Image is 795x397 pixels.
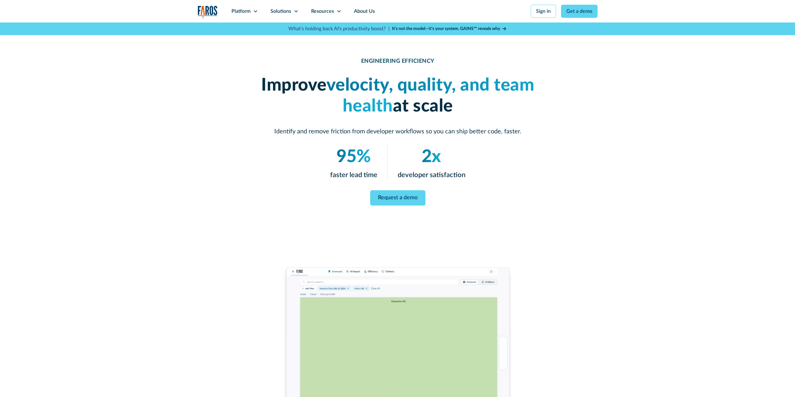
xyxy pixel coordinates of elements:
[288,25,390,32] p: What's holding back AI's productivity boost? |
[392,27,500,31] strong: It’s not the model—it’s your system. GAINS™ reveals why
[531,5,556,18] a: Sign in
[231,7,251,15] div: Platform
[561,5,598,18] a: Get a demo
[248,127,548,136] p: Identify and remove friction from developer workflows so you can ship better code, faster.
[336,148,371,166] em: 95%
[392,26,507,32] a: It’s not the model—it’s your system. GAINS™ reveals why
[422,148,441,166] em: 2x
[361,58,434,65] div: ENGINEERING EFFICIENCY
[311,7,334,15] div: Resources
[271,7,291,15] div: Solutions
[397,170,465,180] p: developer satisfaction
[198,6,218,18] a: home
[326,77,534,115] em: velocity, quality, and team health
[370,190,425,206] a: Request a demo
[248,75,548,117] h1: Improve at scale
[198,6,218,18] img: Logo of the analytics and reporting company Faros.
[330,170,377,180] p: faster lead time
